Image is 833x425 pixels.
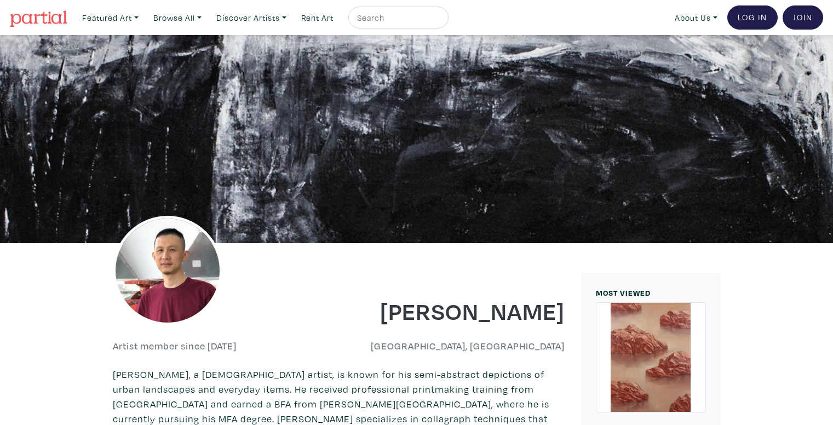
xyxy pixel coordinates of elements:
a: Discover Artists [211,7,291,29]
a: About Us [670,7,722,29]
h6: [GEOGRAPHIC_DATA], [GEOGRAPHIC_DATA] [347,340,565,352]
a: Log In [727,5,778,30]
a: Featured Art [77,7,143,29]
h6: Artist member since [DATE] [113,340,237,352]
small: MOST VIEWED [596,288,651,298]
a: Rent Art [296,7,338,29]
a: Join [783,5,823,30]
a: Browse All [148,7,206,29]
h1: [PERSON_NAME] [347,296,565,325]
input: Search [356,11,438,25]
img: phpThumb.php [113,216,222,325]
